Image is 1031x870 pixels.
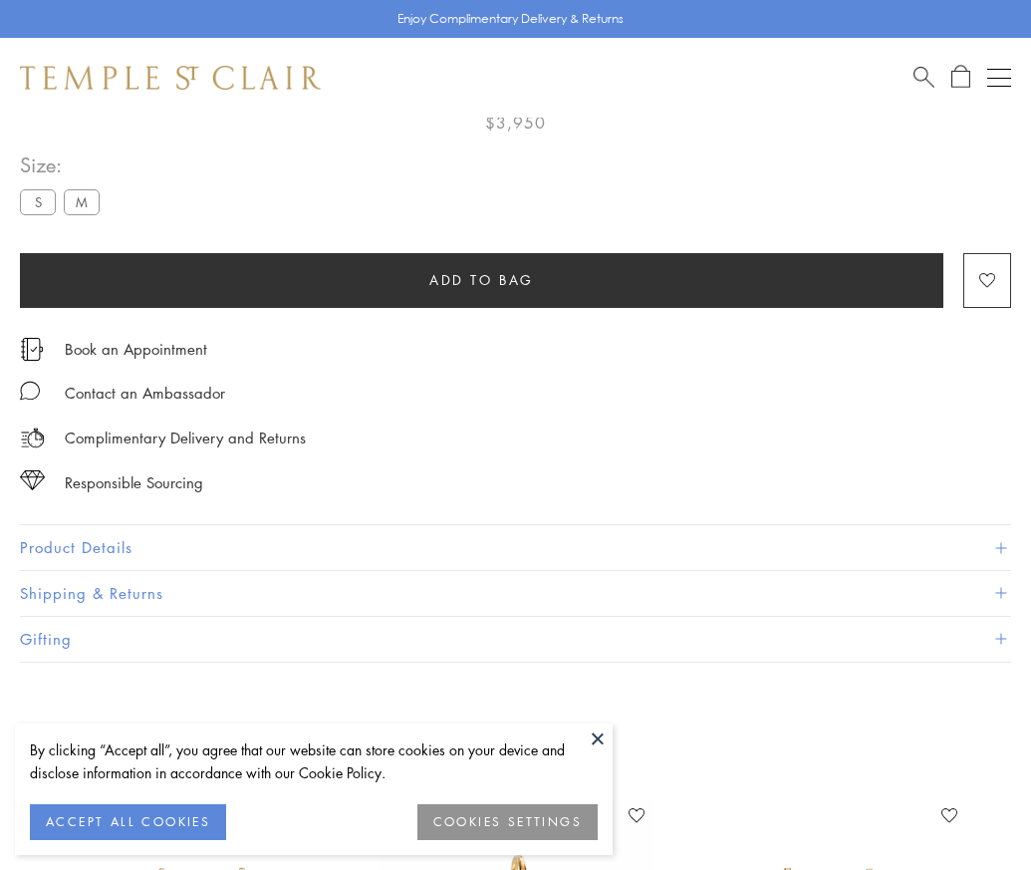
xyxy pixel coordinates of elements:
div: Responsible Sourcing [65,470,203,495]
span: Add to bag [429,269,534,291]
button: ACCEPT ALL COOKIES [30,804,226,840]
button: Shipping & Returns [20,571,1011,616]
img: icon_appointment.svg [20,338,44,361]
button: Add to bag [20,253,943,308]
a: Open Shopping Bag [951,65,970,90]
button: COOKIES SETTINGS [417,804,598,840]
p: Complimentary Delivery and Returns [65,426,306,450]
img: MessageIcon-01_2.svg [20,381,40,401]
div: Contact an Ambassador [65,381,225,406]
label: M [64,189,100,214]
img: icon_sourcing.svg [20,470,45,490]
img: Temple St. Clair [20,66,321,90]
label: S [20,189,56,214]
p: Enjoy Complimentary Delivery & Returns [397,9,624,29]
span: Size: [20,148,108,181]
button: Open navigation [987,66,1011,90]
button: Product Details [20,525,1011,570]
div: By clicking “Accept all”, you agree that our website can store cookies on your device and disclos... [30,738,598,784]
a: Book an Appointment [65,338,207,360]
img: icon_delivery.svg [20,426,45,450]
span: $3,950 [485,110,546,136]
a: Search [913,65,934,90]
button: Gifting [20,617,1011,662]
